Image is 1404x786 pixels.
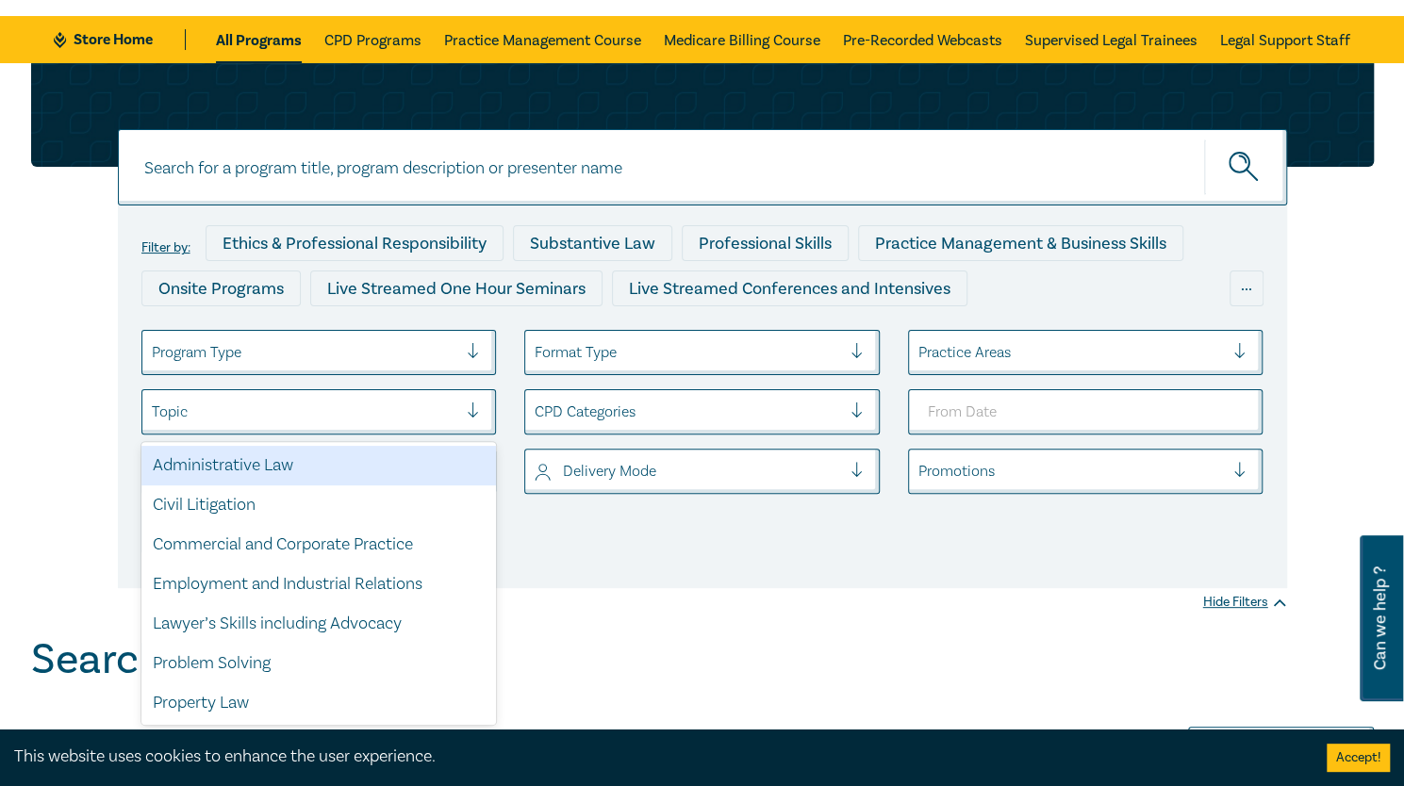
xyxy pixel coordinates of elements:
[141,604,497,644] div: Lawyer’s Skills including Advocacy
[444,16,641,63] a: Practice Management Course
[152,342,156,363] input: select
[612,270,967,306] div: Live Streamed Conferences and Intensives
[14,745,1298,769] div: This website uses cookies to enhance the user experience.
[141,240,190,255] label: Filter by:
[31,635,303,684] h1: Search results
[141,723,497,762] div: Risk Management
[216,16,302,63] a: All Programs
[141,683,497,723] div: Property Law
[206,225,504,261] div: Ethics & Professional Responsibility
[918,342,922,363] input: select
[908,389,1264,434] input: From Date
[324,16,421,63] a: CPD Programs
[682,225,849,261] div: Professional Skills
[664,16,820,63] a: Medicare Billing Course
[310,270,603,306] div: Live Streamed One Hour Seminars
[54,29,185,50] a: Store Home
[535,342,538,363] input: select
[535,401,538,422] input: select
[1371,547,1389,690] span: Can we help ?
[141,446,497,485] div: Administrative Law
[1220,16,1350,63] a: Legal Support Staff
[676,316,883,352] div: 10 CPD Point Packages
[141,565,497,604] div: Employment and Industrial Relations
[141,316,440,352] div: Live Streamed Practical Workshops
[858,225,1183,261] div: Practice Management & Business Skills
[892,316,1065,352] div: National Programs
[141,644,497,683] div: Problem Solving
[141,270,301,306] div: Onsite Programs
[843,16,1002,63] a: Pre-Recorded Webcasts
[513,225,672,261] div: Substantive Law
[152,401,156,422] input: select
[141,525,497,565] div: Commercial and Corporate Practice
[118,129,1287,205] input: Search for a program title, program description or presenter name
[535,461,538,482] input: select
[1230,270,1264,306] div: ...
[141,485,497,525] div: Civil Litigation
[1203,593,1287,612] div: Hide Filters
[918,461,922,482] input: select
[1327,744,1390,772] button: Accept cookies
[450,316,667,352] div: Pre-Recorded Webcasts
[1025,16,1198,63] a: Supervised Legal Trainees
